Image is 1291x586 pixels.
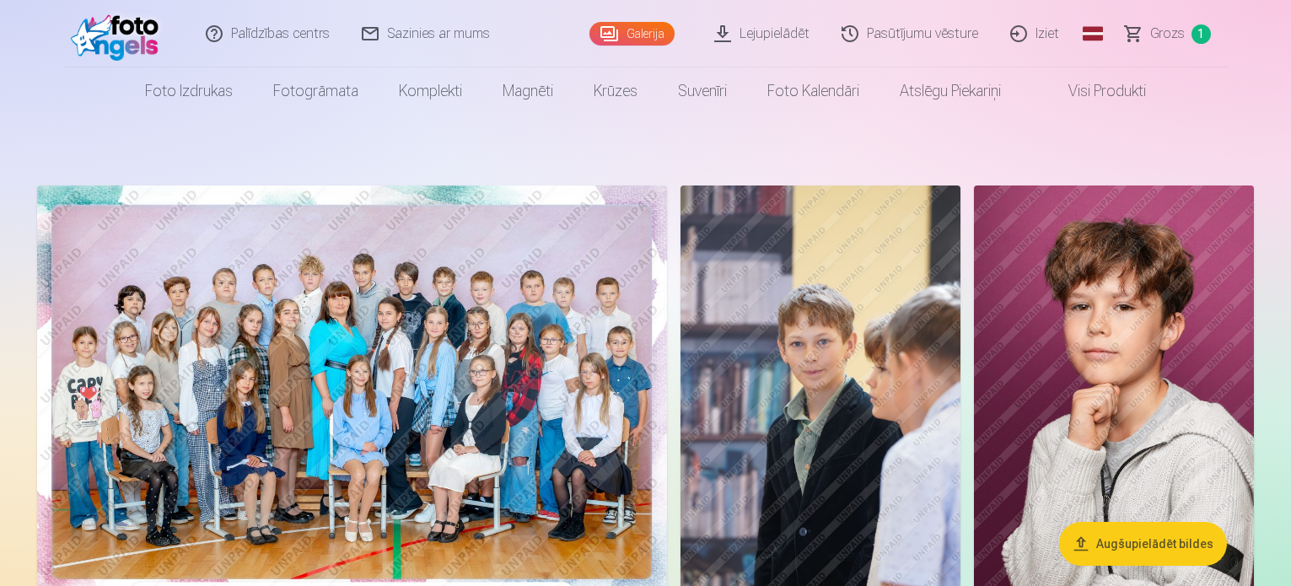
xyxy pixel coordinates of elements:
a: Fotogrāmata [253,67,379,115]
img: /fa1 [71,7,168,61]
a: Komplekti [379,67,482,115]
a: Krūzes [573,67,658,115]
a: Foto kalendāri [747,67,879,115]
a: Suvenīri [658,67,747,115]
a: Magnēti [482,67,573,115]
a: Atslēgu piekariņi [879,67,1021,115]
button: Augšupielādēt bildes [1059,522,1227,566]
span: 1 [1191,24,1211,44]
a: Visi produkti [1021,67,1166,115]
a: Galerija [589,22,675,46]
a: Foto izdrukas [125,67,253,115]
span: Grozs [1150,24,1185,44]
